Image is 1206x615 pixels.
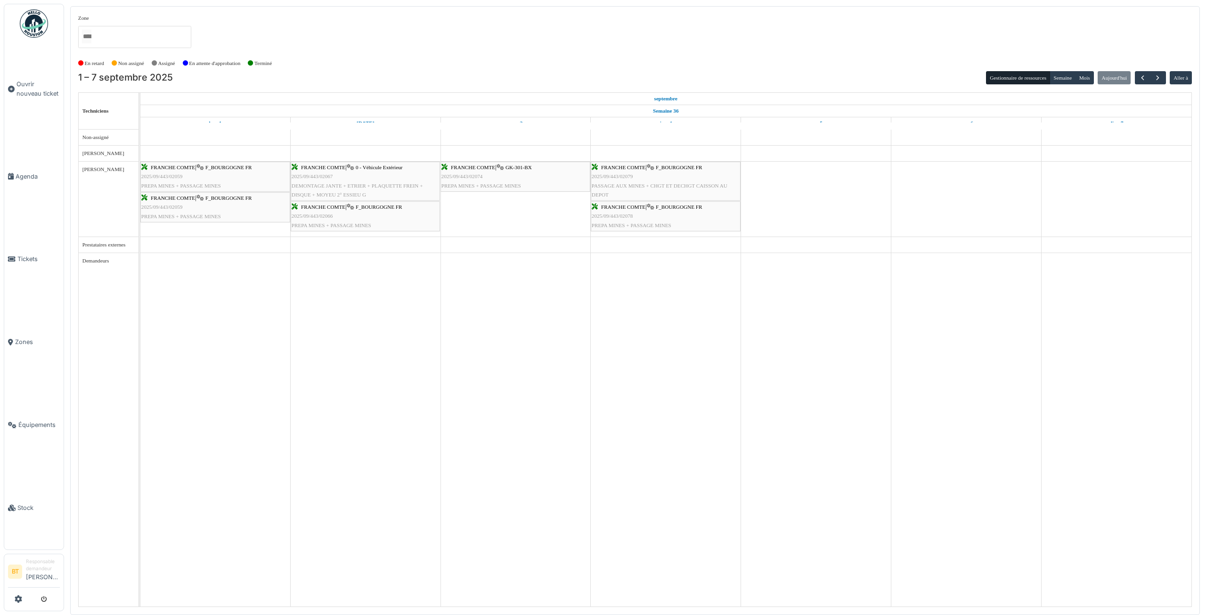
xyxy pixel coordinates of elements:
span: 2025/09/443/02059 [141,173,183,179]
li: [PERSON_NAME] [26,558,60,585]
span: FRANCHE COMTE [301,204,345,210]
span: 2025/09/443/02074 [441,173,483,179]
span: Prestataires externes [82,242,126,247]
span: 2025/09/443/02067 [292,173,333,179]
li: BT [8,565,22,579]
button: Aller à [1170,71,1192,84]
span: DEMONTAGE JANTE + ETRIER + PLAQUETTE FREIN + DISQUE + MOYEU 2° ESSIEU G [292,183,423,197]
div: Responsable demandeur [26,558,60,573]
a: 3 septembre 2025 [506,117,525,129]
label: En attente d'approbation [189,59,240,67]
a: 1 septembre 2025 [207,117,224,129]
span: F_BOURGOGNE FR [656,164,702,170]
span: FRANCHE COMTE [601,164,645,170]
span: FRANCHE COMTE [451,164,495,170]
span: 2025/09/443/02066 [292,213,333,219]
a: 7 septembre 2025 [1107,117,1126,129]
button: Précédent [1135,71,1150,85]
span: FRANCHE COMTE [151,164,195,170]
span: [PERSON_NAME] [82,166,124,172]
img: Badge_color-CXgf-gQk.svg [20,9,48,38]
div: | [141,163,289,190]
label: Zone [78,14,89,22]
span: Équipements [18,420,60,429]
div: | [292,203,439,230]
span: Zones [15,337,60,346]
span: [PERSON_NAME] [82,150,124,156]
a: Équipements [4,384,64,467]
a: 1 septembre 2025 [652,93,680,105]
div: | [441,163,589,190]
h2: 1 – 7 septembre 2025 [78,72,173,83]
span: PREPA MINES + PASSAGE MINES [141,183,221,189]
span: 2025/09/443/02059 [141,204,183,210]
span: FRANCHE COMTE [601,204,645,210]
span: PREPA MINES + PASSAGE MINES [141,213,221,219]
span: FRANCHE COMTE [301,164,345,170]
button: Semaine [1050,71,1076,84]
span: F_BOURGOGNE FR [205,195,252,201]
span: GK-301-BX [505,164,532,170]
a: BT Responsable demandeur[PERSON_NAME] [8,558,60,588]
span: Ouvrir nouveau ticket [16,80,60,98]
span: F_BOURGOGNE FR [656,204,702,210]
span: F_BOURGOGNE FR [356,204,402,210]
div: | [592,203,740,230]
span: 2025/09/443/02078 [592,213,633,219]
input: Tous [82,30,91,43]
button: Gestionnaire de ressources [986,71,1050,84]
span: 2025/09/443/02079 [592,173,633,179]
a: Agenda [4,135,64,218]
span: PREPA MINES + PASSAGE MINES [441,183,521,189]
label: Non assigné [118,59,144,67]
span: PREPA MINES + PASSAGE MINES [292,222,371,228]
span: Agenda [16,172,60,181]
button: Mois [1075,71,1094,84]
a: 5 septembre 2025 [807,117,825,129]
span: FRANCHE COMTE [151,195,195,201]
div: | [292,163,439,199]
span: Non-assigné [82,134,109,140]
a: Ouvrir nouveau ticket [4,43,64,135]
label: En retard [85,59,104,67]
span: 0 - Véhicule Extérieur [356,164,403,170]
button: Aujourd'hui [1098,71,1131,84]
a: 2 septembre 2025 [354,117,377,129]
a: 4 septembre 2025 [657,117,674,129]
a: 6 septembre 2025 [956,117,975,129]
button: Suivant [1150,71,1165,85]
label: Assigné [158,59,175,67]
a: Stock [4,467,64,549]
a: Tickets [4,218,64,301]
a: Zones [4,301,64,384]
div: | [592,163,740,199]
a: Semaine 36 [651,105,681,117]
label: Terminé [254,59,272,67]
span: Tickets [17,254,60,263]
span: PASSAGE AUX MINES + CHGT ET DECHGT CAISSON AU DEPOT [592,183,727,197]
span: F_BOURGOGNE FR [205,164,252,170]
span: Stock [17,503,60,512]
span: Techniciens [82,108,109,114]
span: Demandeurs [82,258,109,263]
div: | [141,194,289,221]
span: PREPA MINES + PASSAGE MINES [592,222,671,228]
